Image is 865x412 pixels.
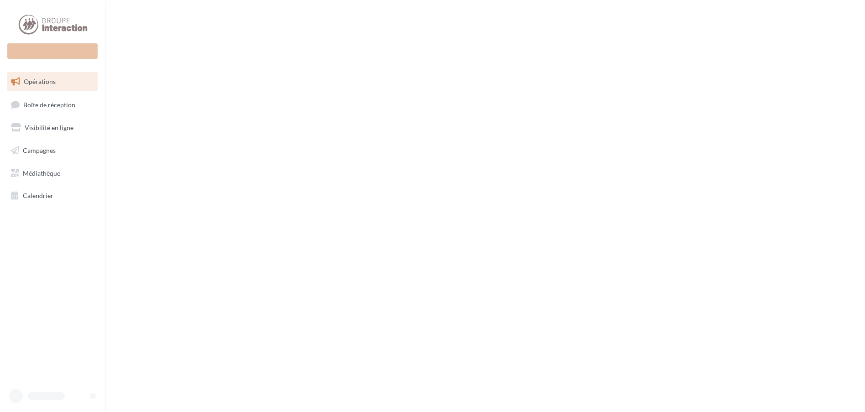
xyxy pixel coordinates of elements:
[5,95,99,115] a: Boîte de réception
[25,124,73,131] span: Visibilité en ligne
[23,100,75,108] span: Boîte de réception
[23,146,56,154] span: Campagnes
[7,43,98,59] div: Nouvelle campagne
[5,141,99,160] a: Campagnes
[23,192,53,199] span: Calendrier
[5,186,99,205] a: Calendrier
[5,72,99,91] a: Opérations
[23,169,60,177] span: Médiathèque
[24,78,56,85] span: Opérations
[5,164,99,183] a: Médiathèque
[5,118,99,137] a: Visibilité en ligne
